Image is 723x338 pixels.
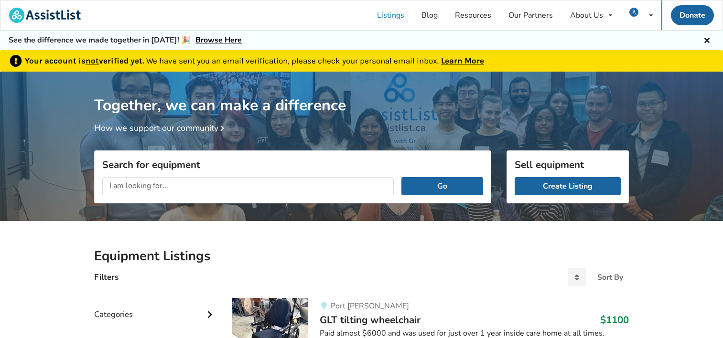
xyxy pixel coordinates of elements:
b: Your account is verified yet. [25,56,146,65]
a: Blog [413,0,446,30]
h1: Together, we can make a difference [94,72,629,115]
h4: Filters [94,272,119,283]
img: user icon [629,8,638,17]
div: About Us [570,11,603,19]
a: Resources [446,0,500,30]
div: Categories [94,290,216,324]
button: Go [401,177,483,195]
a: Browse Here [195,35,242,45]
a: Learn More [441,56,484,65]
span: GLT tilting wheelchair [320,313,421,327]
a: Donate [671,5,714,25]
h3: Sell equipment [515,158,621,171]
h3: $1100 [600,314,629,326]
a: Our Partners [500,0,561,30]
div: Sort By [597,274,623,281]
h3: Search for equipment [102,158,483,171]
h2: Equipment Listings [94,248,629,264]
span: Port [PERSON_NAME] [331,301,409,311]
img: assistlist-logo [9,8,81,23]
a: How we support our community [94,122,228,134]
a: Listings [368,0,413,30]
input: I am looking for... [102,177,394,195]
p: We have sent you an email verification, please check your personal email inbox. [25,55,484,67]
u: not [86,56,99,65]
h5: See the difference we made together in [DATE]! 🎉 [9,35,242,45]
a: Create Listing [515,177,621,195]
